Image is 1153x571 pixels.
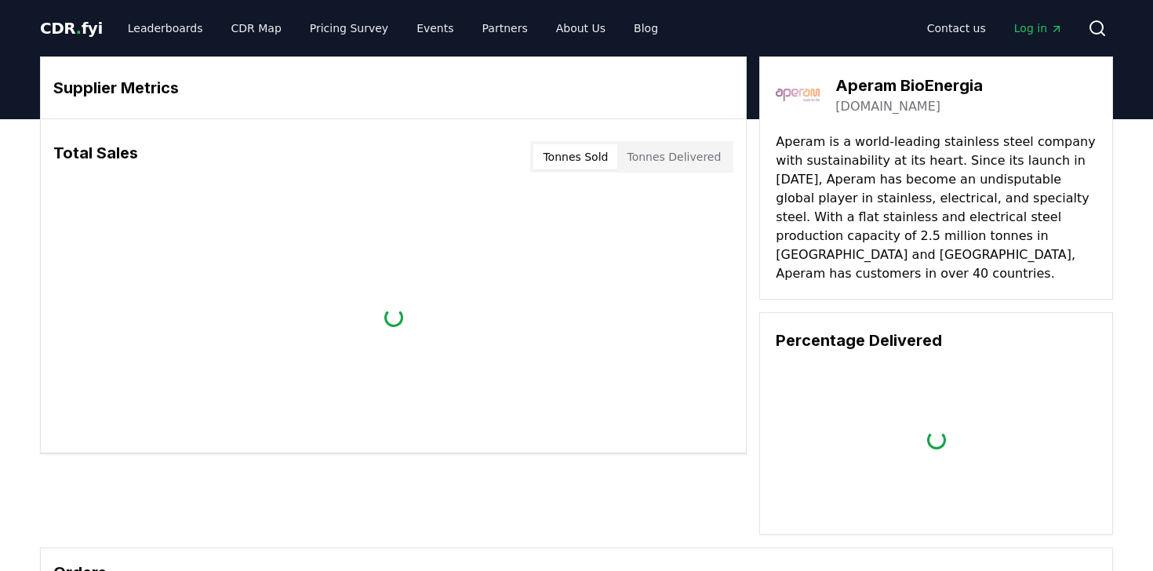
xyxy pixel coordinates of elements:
[835,74,983,97] h3: Aperam BioEnergia
[53,141,138,173] h3: Total Sales
[1002,14,1075,42] a: Log in
[835,97,940,116] a: [DOMAIN_NAME]
[776,73,820,117] img: Aperam BioEnergia-logo
[404,14,466,42] a: Events
[544,14,618,42] a: About Us
[776,329,1097,352] h3: Percentage Delivered
[297,14,401,42] a: Pricing Survey
[1014,20,1063,36] span: Log in
[76,19,82,38] span: .
[40,17,103,39] a: CDR.fyi
[40,19,103,38] span: CDR fyi
[915,14,1075,42] nav: Main
[219,14,294,42] a: CDR Map
[533,144,617,169] button: Tonnes Sold
[382,305,406,329] div: loading
[617,144,730,169] button: Tonnes Delivered
[470,14,540,42] a: Partners
[621,14,671,42] a: Blog
[53,76,733,100] h3: Supplier Metrics
[925,428,948,452] div: loading
[915,14,998,42] a: Contact us
[776,133,1097,283] p: Aperam is a world-leading stainless steel company with sustainability at its heart. Since its lau...
[115,14,671,42] nav: Main
[115,14,216,42] a: Leaderboards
